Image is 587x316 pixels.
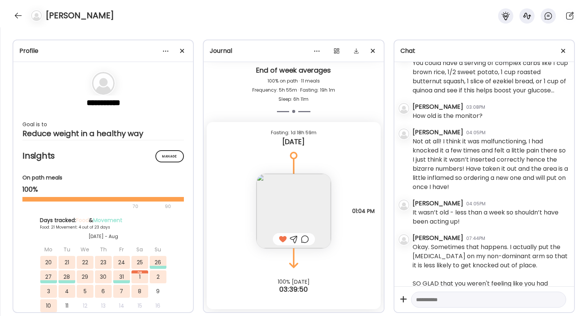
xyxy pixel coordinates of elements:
[22,150,184,162] h2: Insights
[113,285,130,298] div: 7
[59,256,75,269] div: 21
[210,66,377,76] div: End of week averages
[131,270,148,283] div: 1
[22,120,184,129] div: Goal is to
[131,256,148,269] div: 25
[210,46,377,56] div: Journal
[400,46,568,56] div: Chat
[150,270,166,283] div: 2
[40,285,57,298] div: 3
[213,128,374,137] div: Fasting: 1d 18h 59m
[46,10,114,22] h4: [PERSON_NAME]
[150,285,166,298] div: 9
[131,270,148,273] div: Aug
[77,299,93,312] div: 12
[204,285,383,294] div: 03:39:50
[150,243,166,256] div: Su
[155,150,184,162] div: Manage
[113,270,130,283] div: 31
[399,129,409,139] img: bg-avatar-default.svg
[22,174,184,182] div: On path meals
[22,202,163,211] div: 70
[466,200,486,207] div: 04:05PM
[40,299,57,312] div: 10
[150,299,166,312] div: 16
[413,243,568,297] div: Okay. Sometimes that happens. I actually put the [MEDICAL_DATA] on my non-dominant arm so that it...
[413,59,568,95] div: You could have a serving of complex carbs like 1 cup brown rice, 1/2 sweet potato, 1 cup roasted ...
[413,111,483,121] div: How old is the monitor?
[413,128,463,137] div: [PERSON_NAME]
[131,243,148,256] div: Sa
[95,243,112,256] div: Th
[77,285,93,298] div: 5
[76,216,89,224] span: Food
[95,270,112,283] div: 30
[22,129,184,138] div: Reduce weight in a healthy way
[95,299,112,312] div: 13
[59,270,75,283] div: 28
[352,208,375,214] span: 01:04 PM
[466,235,485,242] div: 07:44PM
[113,299,130,312] div: 14
[131,285,148,298] div: 8
[413,233,463,243] div: [PERSON_NAME]
[40,233,167,240] div: [DATE] - Aug
[413,102,463,111] div: [PERSON_NAME]
[31,10,42,21] img: bg-avatar-default.svg
[22,185,184,194] div: 100%
[40,224,167,230] div: Food: 21 Movement: 4 out of 23 days
[59,299,75,312] div: 11
[77,243,93,256] div: We
[77,256,93,269] div: 22
[210,76,377,104] div: 100% on path · 11 meals Frequency: 5h 55m · Fasting: 19h 1m Sleep: 6h 11m
[413,199,463,208] div: [PERSON_NAME]
[92,72,115,95] img: bg-avatar-default.svg
[40,270,57,283] div: 27
[113,243,130,256] div: Fr
[131,299,148,312] div: 15
[95,285,112,298] div: 6
[413,208,568,226] div: It wasn’t old - less than a week so shouldn’t have been acting up!
[59,243,75,256] div: Tu
[40,256,57,269] div: 20
[256,174,331,248] img: images%2FK97D1yTvYEPh0a2NYBiZXAjX8R73%2FoBXGyTRZRXQ5vS9yuJ1Q%2FIuYePA24HAna2amh2zrD_240
[59,285,75,298] div: 4
[466,104,485,111] div: 03:08PM
[95,256,112,269] div: 23
[399,234,409,245] img: bg-avatar-default.svg
[113,256,130,269] div: 24
[399,200,409,210] img: bg-avatar-default.svg
[413,137,568,192] div: Not at all! I think it was malfunctioning, I had knocked it a few times and felt a little pain th...
[466,129,486,136] div: 04:05PM
[19,46,187,56] div: Profile
[399,103,409,114] img: bg-avatar-default.svg
[40,216,167,224] div: Days tracked: &
[150,256,166,269] div: 26
[204,279,383,285] div: 100% [DATE]
[93,216,122,224] span: Movement
[77,270,93,283] div: 29
[164,202,172,211] div: 90
[213,137,374,146] div: [DATE]
[40,243,57,256] div: Mo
